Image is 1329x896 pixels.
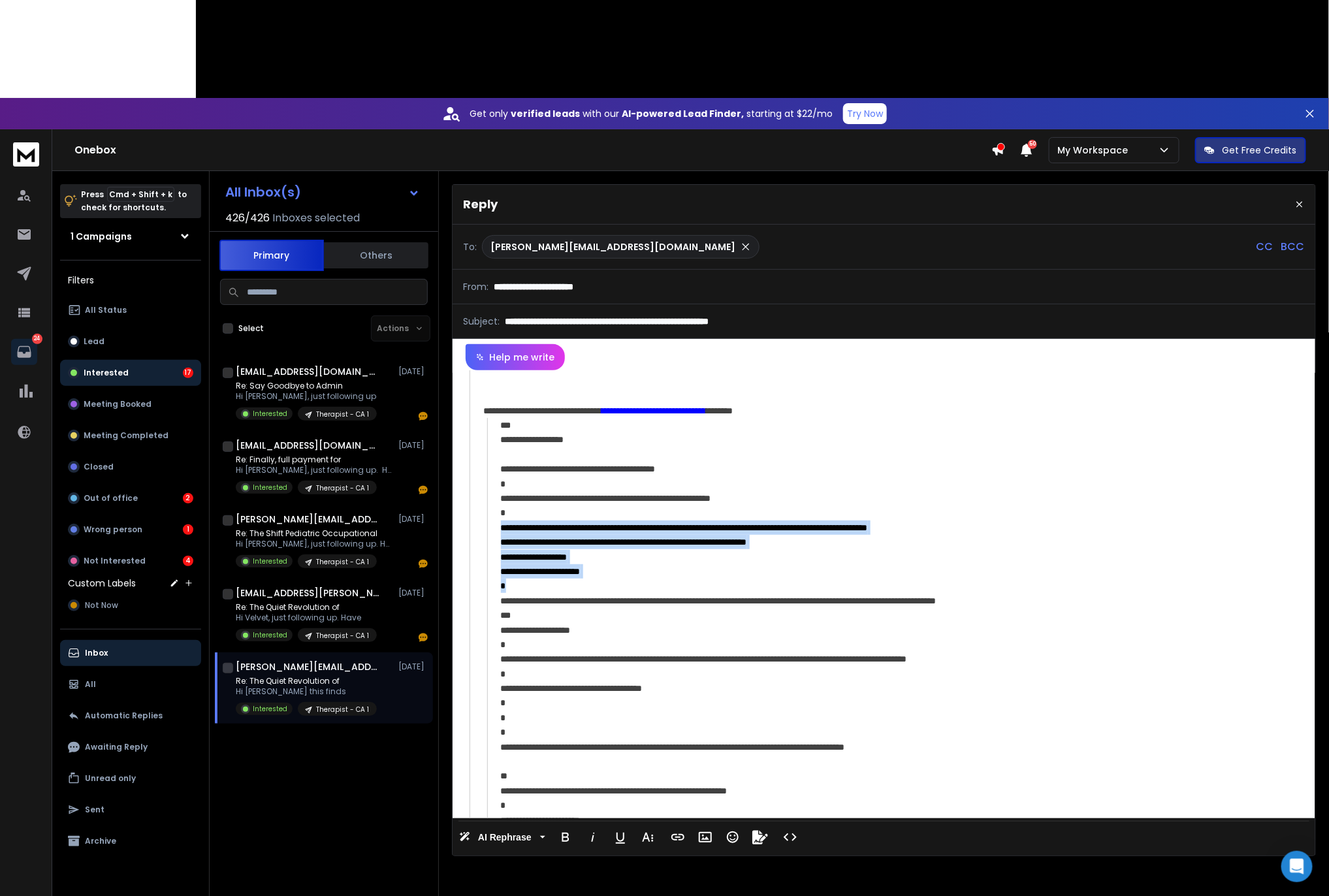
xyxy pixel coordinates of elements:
[13,142,39,167] img: logo
[238,323,264,334] label: Select
[60,271,201,289] h3: Filters
[1281,239,1305,255] p: BCC
[85,305,127,315] p: All Status
[236,381,377,391] p: Re: Say Goodbye to Admin
[60,454,201,480] button: Closed
[225,210,270,226] span: 426 / 426
[316,483,369,493] p: Therapist - CA 1
[183,493,193,504] div: 2
[60,328,201,355] button: Lead
[68,577,136,590] h3: Custom Labels
[85,805,104,815] p: Sent
[1028,140,1037,149] span: 50
[84,493,138,504] p: Out of office
[60,828,201,854] button: Archive
[236,602,377,613] p: Re: The Quiet Revolution of
[843,103,887,124] button: Try Now
[470,107,833,120] p: Get only with our starting at $22/mo
[219,240,324,271] button: Primary
[511,107,580,120] strong: verified leads
[84,430,168,441] p: Meeting Completed
[1057,144,1133,157] p: My Workspace
[60,703,201,729] button: Automatic Replies
[253,483,287,492] p: Interested
[236,439,379,452] h1: [EMAIL_ADDRESS][DOMAIN_NAME]
[253,556,287,566] p: Interested
[81,188,187,214] p: Press to check for shortcuts.
[183,524,193,535] div: 1
[581,824,605,850] button: Italic (⌘I)
[316,557,369,567] p: Therapist - CA 1
[398,662,428,672] p: [DATE]
[236,455,392,465] p: Re: Finally, full payment for
[553,824,578,850] button: Bold (⌘B)
[398,588,428,598] p: [DATE]
[635,824,660,850] button: More Text
[398,514,428,524] p: [DATE]
[324,241,428,270] button: Others
[1223,144,1297,157] p: Get Free Credits
[316,631,369,641] p: Therapist - CA 1
[85,711,163,721] p: Automatic Replies
[253,630,287,640] p: Interested
[236,391,377,402] p: Hi [PERSON_NAME], just following up
[253,409,287,419] p: Interested
[84,556,146,566] p: Not Interested
[622,107,744,120] strong: AI-powered Lead Finder,
[60,797,201,823] button: Sent
[60,671,201,697] button: All
[463,280,488,293] p: From:
[60,297,201,323] button: All Status
[316,409,369,419] p: Therapist - CA 1
[253,704,287,714] p: Interested
[490,240,735,253] p: [PERSON_NAME][EMAIL_ADDRESS][DOMAIN_NAME]
[85,836,116,846] p: Archive
[85,773,136,784] p: Unread only
[748,824,773,850] button: Signature
[236,613,377,623] p: Hi Velvet, just following up. Have
[778,824,803,850] button: Code View
[236,686,377,697] p: Hi [PERSON_NAME] this finds
[236,676,377,686] p: Re: The Quiet Revolution of
[398,366,428,377] p: [DATE]
[107,187,174,202] span: Cmd + Shift + k
[60,592,201,618] button: Not Now
[236,465,392,475] p: Hi [PERSON_NAME], just following up. Have
[60,423,201,449] button: Meeting Completed
[215,179,430,205] button: All Inbox(s)
[84,399,152,409] p: Meeting Booked
[60,391,201,417] button: Meeting Booked
[85,600,118,611] span: Not Now
[60,360,201,386] button: Interested17
[71,230,132,243] h1: 1 Campaigns
[60,517,201,543] button: Wrong person1
[456,824,548,850] button: AI Rephrase
[60,548,201,574] button: Not Interested4
[225,185,301,199] h1: All Inbox(s)
[60,223,201,249] button: 1 Campaigns
[236,513,379,526] h1: [PERSON_NAME][EMAIL_ADDRESS][DOMAIN_NAME]
[85,648,108,658] p: Inbox
[1257,239,1273,255] p: CC
[463,195,498,214] p: Reply
[608,824,633,850] button: Underline (⌘U)
[84,336,104,347] p: Lead
[84,462,114,472] p: Closed
[272,210,360,226] h3: Inboxes selected
[183,556,193,566] div: 4
[1195,137,1306,163] button: Get Free Credits
[236,539,392,549] p: Hi [PERSON_NAME], just following up. Have
[60,485,201,511] button: Out of office2
[74,142,991,158] h1: Onebox
[398,440,428,451] p: [DATE]
[84,368,129,378] p: Interested
[475,832,534,843] span: AI Rephrase
[463,240,477,253] p: To:
[693,824,718,850] button: Insert Image (⌘P)
[60,640,201,666] button: Inbox
[183,368,193,378] div: 17
[1281,851,1313,882] div: Open Intercom Messenger
[236,528,392,539] p: Re: The Shift Pediatric Occupational
[236,660,379,673] h1: [PERSON_NAME][EMAIL_ADDRESS][DOMAIN_NAME]
[847,107,883,120] p: Try Now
